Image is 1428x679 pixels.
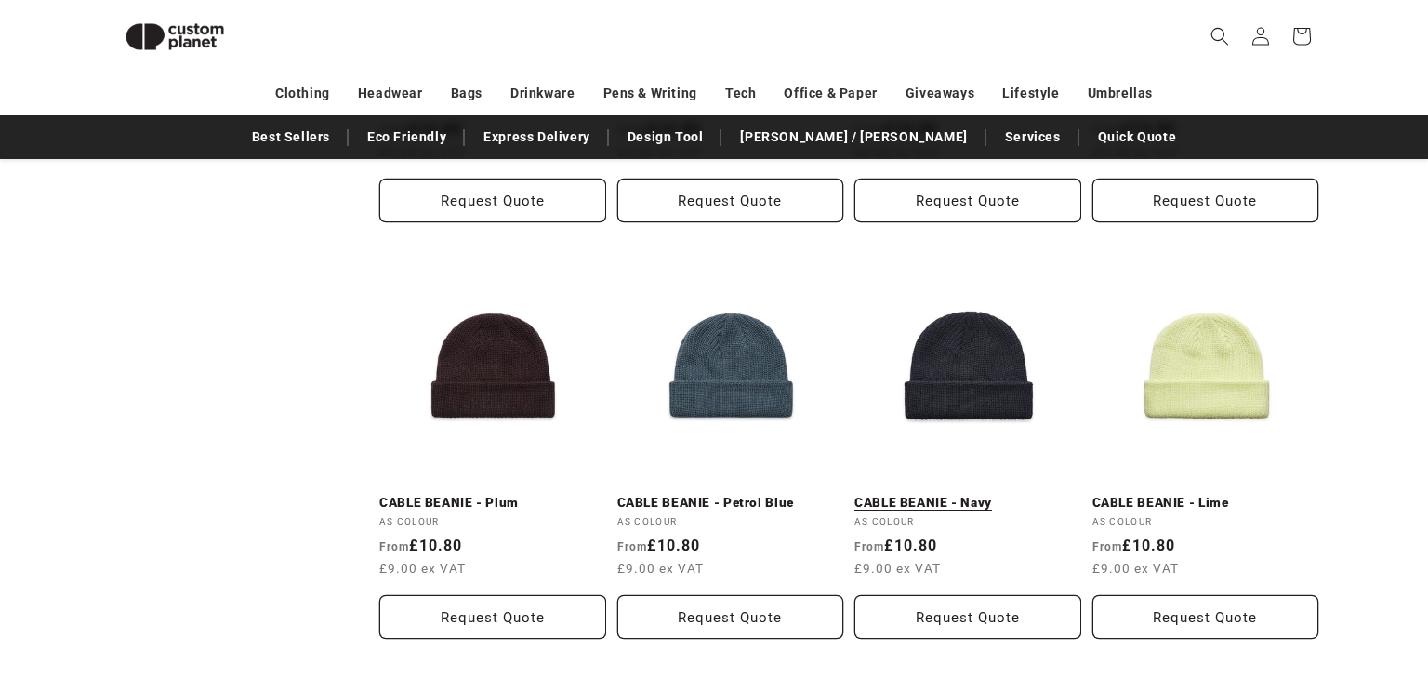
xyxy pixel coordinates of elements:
button: Request Quote [1092,595,1319,639]
a: Umbrellas [1088,77,1153,110]
a: Pens & Writing [603,77,697,110]
a: Best Sellers [243,121,339,153]
button: Request Quote [854,595,1081,639]
a: Eco Friendly [358,121,456,153]
a: Bags [451,77,483,110]
a: CABLE BEANIE - Petrol Blue [617,495,844,512]
a: Quick Quote [1089,121,1186,153]
button: Request Quote [617,179,844,222]
summary: Search [1199,16,1240,57]
: Request Quote [379,179,606,222]
button: Request Quote [1092,179,1319,222]
a: CABLE BEANIE - Plum [379,495,606,512]
a: CABLE BEANIE - Navy [854,495,1081,512]
a: Clothing [275,77,330,110]
a: [PERSON_NAME] / [PERSON_NAME] [731,121,976,153]
a: Lifestyle [1002,77,1059,110]
a: Giveaways [906,77,974,110]
button: Request Quote [617,595,844,639]
a: Drinkware [510,77,575,110]
a: Office & Paper [784,77,877,110]
img: Custom Planet [110,7,240,66]
button: Request Quote [379,595,606,639]
a: Design Tool [618,121,713,153]
a: Services [996,121,1070,153]
a: CABLE BEANIE - Lime [1092,495,1319,512]
a: Tech [725,77,756,110]
a: Express Delivery [474,121,600,153]
a: Headwear [358,77,423,110]
button: Request Quote [854,179,1081,222]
